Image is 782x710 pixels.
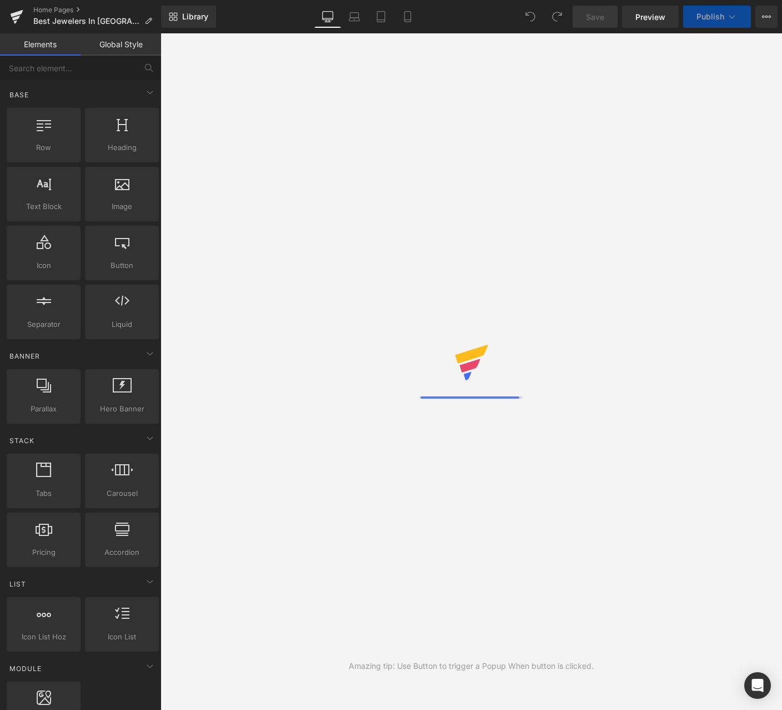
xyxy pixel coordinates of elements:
[744,672,771,699] div: Open Intercom Messenger
[33,6,161,14] a: Home Pages
[8,435,36,446] span: Stack
[161,6,216,28] a: New Library
[88,142,156,153] span: Heading
[88,201,156,212] span: Image
[10,488,77,499] span: Tabs
[10,319,77,330] span: Separator
[10,403,77,415] span: Parallax
[8,351,41,361] span: Banner
[8,579,27,589] span: List
[683,6,751,28] button: Publish
[10,142,77,153] span: Row
[696,12,724,21] span: Publish
[8,90,30,100] span: Base
[33,17,140,26] span: Best Jewelers In [GEOGRAPHIC_DATA]
[349,660,594,672] div: Amazing tip: Use Button to trigger a Popup When button is clicked.
[88,631,156,643] span: Icon List
[88,547,156,558] span: Accordion
[88,319,156,330] span: Liquid
[341,6,368,28] a: Laptop
[10,631,77,643] span: Icon List Hoz
[10,547,77,558] span: Pricing
[586,11,604,23] span: Save
[314,6,341,28] a: Desktop
[755,6,778,28] button: More
[394,6,421,28] a: Mobile
[182,12,208,22] span: Library
[546,6,568,28] button: Redo
[622,6,679,28] a: Preview
[10,260,77,271] span: Icon
[10,201,77,212] span: Text Block
[8,663,43,674] span: Module
[88,488,156,499] span: Carousel
[81,33,161,56] a: Global Style
[519,6,542,28] button: Undo
[88,260,156,271] span: Button
[635,11,665,23] span: Preview
[368,6,394,28] a: Tablet
[88,403,156,415] span: Hero Banner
